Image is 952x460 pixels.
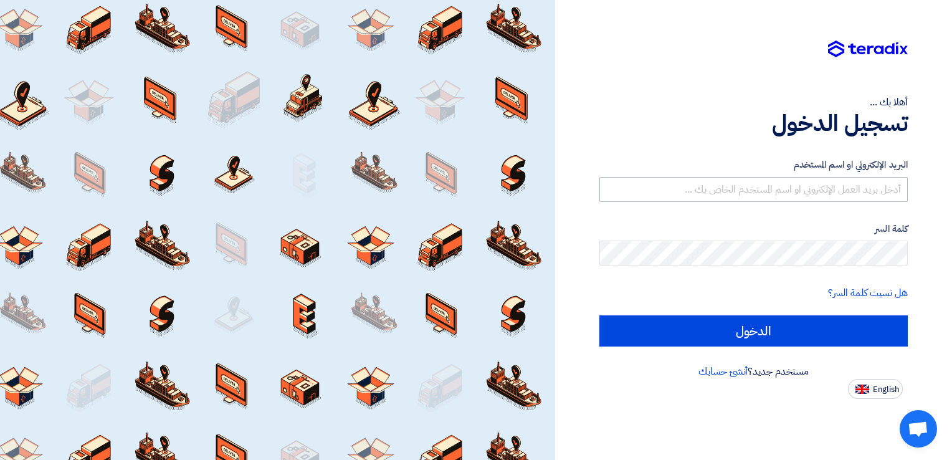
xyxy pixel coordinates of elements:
a: هل نسيت كلمة السر؟ [828,285,908,300]
input: أدخل بريد العمل الإلكتروني او اسم المستخدم الخاص بك ... [599,177,908,202]
div: Open chat [900,410,937,448]
label: البريد الإلكتروني او اسم المستخدم [599,158,908,172]
div: أهلا بك ... [599,95,908,110]
label: كلمة السر [599,222,908,236]
span: English [873,385,899,394]
div: مستخدم جديد؟ [599,364,908,379]
img: en-US.png [855,385,869,394]
input: الدخول [599,315,908,347]
a: أنشئ حسابك [698,364,748,379]
h1: تسجيل الدخول [599,110,908,137]
img: Teradix logo [828,41,908,58]
button: English [848,379,903,399]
